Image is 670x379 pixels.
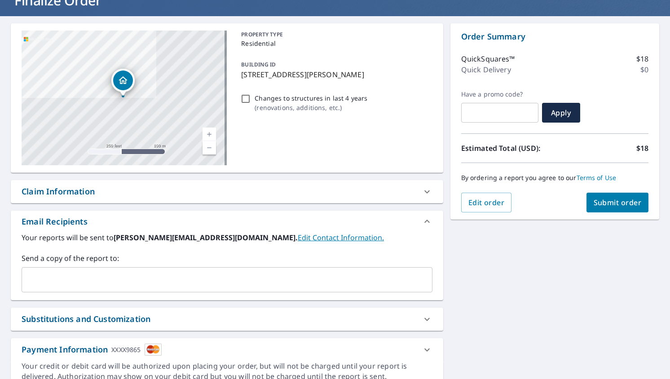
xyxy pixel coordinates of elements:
button: Apply [542,103,580,123]
label: Send a copy of the report to: [22,253,432,264]
p: ( renovations, additions, etc. ) [255,103,367,112]
p: $18 [636,53,648,64]
div: Claim Information [22,185,95,198]
p: $0 [640,64,648,75]
div: Dropped pin, building 1, Residential property, 11939 Presley Dr Magnolia, TX 77354 [111,69,135,97]
p: $18 [636,143,648,154]
img: cardImage [145,344,162,356]
div: Payment InformationXXXX9865cardImage [11,338,443,361]
p: BUILDING ID [241,61,276,68]
span: Apply [549,108,573,118]
a: Terms of Use [577,173,617,182]
p: Changes to structures in last 4 years [255,93,367,103]
div: Substitutions and Customization [22,313,150,325]
button: Edit order [461,193,512,212]
div: Substitutions and Customization [11,308,443,331]
span: Edit order [468,198,505,207]
a: Current Level 17, Zoom Out [203,141,216,154]
p: QuickSquares™ [461,53,515,64]
button: Submit order [586,193,649,212]
label: Your reports will be sent to [22,232,432,243]
span: Submit order [594,198,642,207]
p: Estimated Total (USD): [461,143,555,154]
b: [PERSON_NAME][EMAIL_ADDRESS][DOMAIN_NAME]. [114,233,298,242]
a: EditContactInfo [298,233,384,242]
p: Residential [241,39,428,48]
p: Order Summary [461,31,648,43]
div: Email Recipients [11,211,443,232]
a: Current Level 17, Zoom In [203,128,216,141]
p: [STREET_ADDRESS][PERSON_NAME] [241,69,428,80]
div: Claim Information [11,180,443,203]
div: Payment Information [22,344,162,356]
div: XXXX9865 [111,344,141,356]
label: Have a promo code? [461,90,538,98]
div: Email Recipients [22,216,88,228]
p: PROPERTY TYPE [241,31,428,39]
p: By ordering a report you agree to our [461,174,648,182]
p: Quick Delivery [461,64,511,75]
